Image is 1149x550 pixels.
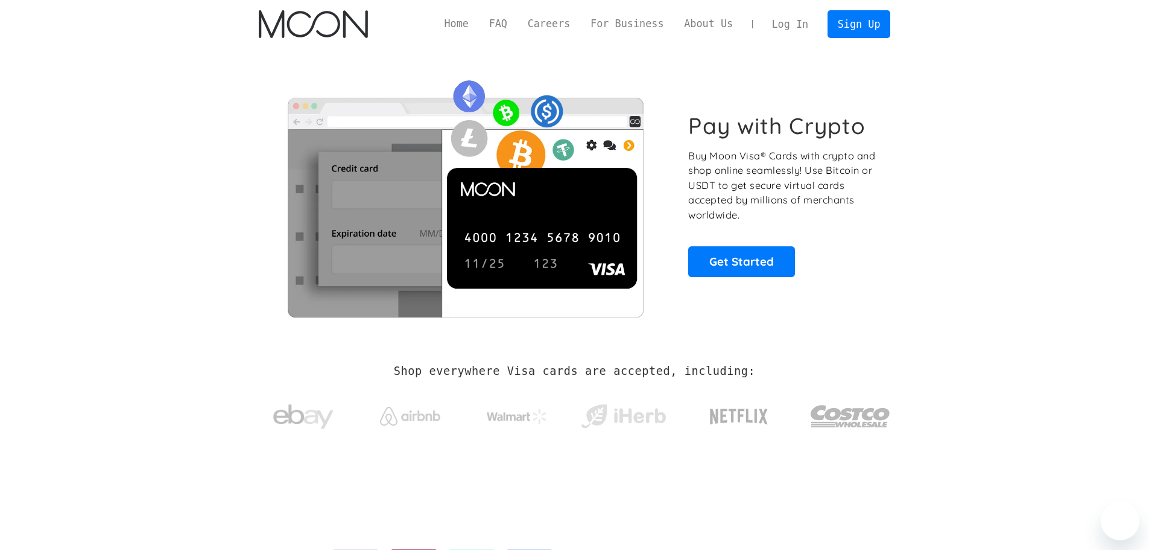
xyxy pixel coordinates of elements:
a: Careers [518,16,580,31]
img: ebay [273,398,334,436]
img: Netflix [709,401,769,432]
iframe: Tlačidlo na spustenie okna správ [1101,502,1139,540]
a: Costco [810,382,891,445]
a: FAQ [479,16,518,31]
img: Costco [810,394,891,439]
img: Walmart [487,409,547,424]
a: For Business [580,16,674,31]
a: Log In [762,11,818,37]
a: Airbnb [365,395,455,432]
h2: Shop everywhere Visa cards are accepted, including: [394,365,755,378]
a: Home [434,16,479,31]
a: Get Started [688,246,795,277]
a: home [259,10,368,38]
a: ebay [259,386,349,442]
p: Buy Moon Visa® Cards with crypto and shop online seamlessly! Use Bitcoin or USDT to get secure vi... [688,149,877,223]
a: iHerb [578,389,668,438]
a: About Us [674,16,743,31]
img: iHerb [578,401,668,432]
img: Moon Logo [259,10,368,38]
a: Sign Up [828,10,890,37]
a: Walmart [472,397,562,430]
img: Moon Cards let you spend your crypto anywhere Visa is accepted. [259,72,672,317]
h1: Pay with Crypto [688,112,866,139]
img: Airbnb [380,407,440,426]
a: Netflix [685,389,793,438]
